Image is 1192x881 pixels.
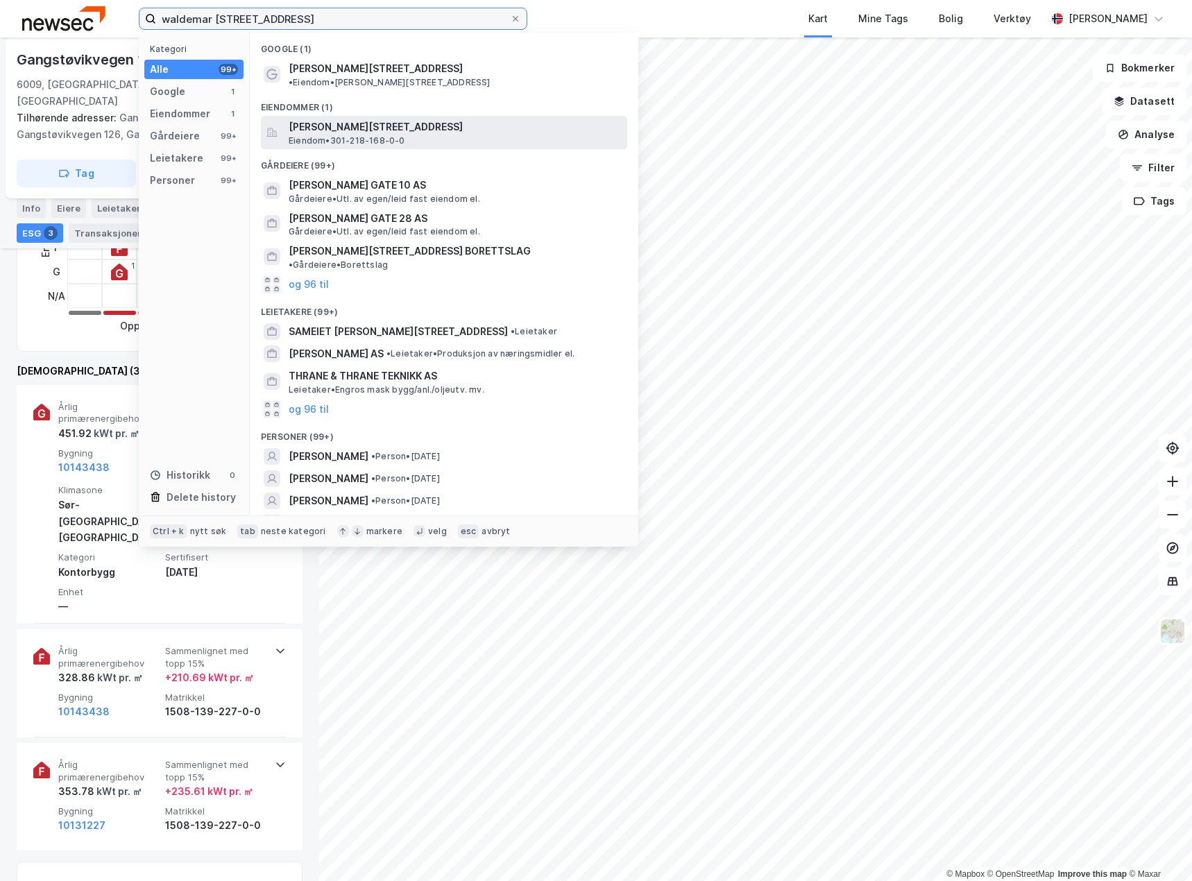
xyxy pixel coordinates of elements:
button: Filter [1120,154,1186,182]
span: Bygning [58,447,160,459]
div: esc [458,524,479,538]
span: THRANE & THRANE TEKNIKK AS [289,368,622,384]
div: 0 [227,470,238,481]
img: newsec-logo.f6e21ccffca1b3a03d2d.png [22,6,105,31]
div: Ctrl + k [150,524,187,538]
span: [PERSON_NAME] [289,470,368,487]
div: 99+ [219,153,238,164]
img: Z [1159,618,1186,644]
div: velg [428,526,447,537]
div: + 235.61 kWt pr. ㎡ [165,783,253,800]
div: Personer [150,172,195,189]
div: Delete history [167,489,236,506]
div: Sør-[GEOGRAPHIC_DATA], [GEOGRAPHIC_DATA] [58,497,160,547]
button: 10143438 [58,459,110,476]
div: Eiendommer [150,105,210,122]
span: Gårdeiere • Utl. av egen/leid fast eiendom el. [289,194,480,205]
span: Årlig primærenergibehov [58,401,160,425]
span: • [289,77,293,87]
span: Leietaker • Engros mask bygg/anl./oljeutv. mv. [289,384,484,395]
div: 353.78 [58,783,142,800]
div: 99+ [219,175,238,186]
span: Sammenlignet med topp 15% [165,645,266,669]
button: Tag [17,160,136,187]
div: kWt pr. ㎡ [94,783,142,800]
div: Gangstøvikvegen 94, Gangstøvikvegen 126, Gangstøvikvegen 128 [17,110,291,143]
span: [PERSON_NAME][STREET_ADDRESS] [289,119,622,135]
span: Kategori [58,551,160,563]
span: SAMEIET [PERSON_NAME][STREET_ADDRESS] [289,323,508,340]
div: Eiendommer (1) [250,91,638,116]
span: Klimasone [58,484,160,496]
div: Verktøy [994,10,1031,27]
div: Gangstøvikvegen 124 [17,49,164,71]
button: Datasett [1102,87,1186,115]
div: [DEMOGRAPHIC_DATA] (3) [17,363,303,379]
span: Bygning [58,805,160,817]
span: [PERSON_NAME] [289,448,368,465]
div: Kontorbygg [58,564,160,581]
div: Leietakere (99+) [250,296,638,320]
span: [PERSON_NAME] AS [289,345,384,362]
div: 328.86 [58,669,143,686]
div: 1 [227,86,238,97]
span: [PERSON_NAME] GATE 28 AS [289,210,622,227]
button: 10143438 [58,703,110,720]
span: [PERSON_NAME] GATE 10 AS [289,177,622,194]
div: G [48,259,65,284]
button: Tags [1122,187,1186,215]
div: Gårdeiere [150,128,200,144]
div: Bolig [939,10,963,27]
span: [PERSON_NAME][STREET_ADDRESS] [289,60,463,77]
div: 3 [44,226,58,240]
div: 1508-139-227-0-0 [165,703,266,720]
a: Mapbox [946,869,985,879]
span: Tilhørende adresser: [17,112,119,123]
div: Alle [150,61,169,78]
div: Leietakere [150,150,203,166]
span: Person • [DATE] [371,473,440,484]
div: 6009, [GEOGRAPHIC_DATA], [GEOGRAPHIC_DATA] [17,76,226,110]
iframe: Chat Widget [1123,814,1192,881]
span: Matrikkel [165,692,266,703]
div: Oppvarmingskarakter [120,318,223,334]
div: [DATE] [165,564,266,581]
span: Enhet [58,586,160,598]
span: • [371,473,375,484]
div: tab [237,524,258,538]
span: • [386,348,391,359]
span: • [511,326,515,336]
span: • [289,259,293,270]
div: Info [17,198,46,218]
div: + 210.69 kWt pr. ㎡ [165,669,254,686]
div: kWt pr. ㎡ [95,669,143,686]
div: 1 [227,108,238,119]
span: Gårdeiere • Borettslag [289,259,388,271]
div: kWt pr. ㎡ [92,425,139,442]
span: Eiendom • [PERSON_NAME][STREET_ADDRESS] [289,77,491,88]
button: og 96 til [289,276,329,293]
span: [PERSON_NAME][STREET_ADDRESS] BORETTSLAG [289,243,531,259]
div: Historikk [150,467,210,484]
span: • [371,495,375,506]
button: og 96 til [289,401,329,418]
input: Søk på adresse, matrikkel, gårdeiere, leietakere eller personer [156,8,510,29]
div: avbryt [482,526,510,537]
div: Gårdeiere (99+) [250,149,638,174]
div: Kart [808,10,828,27]
div: 1508-139-227-0-0 [165,817,266,834]
div: 451.92 [58,425,139,442]
div: N/A [48,284,65,308]
button: 10131227 [58,817,105,834]
span: [PERSON_NAME] [289,493,368,509]
span: Eiendom • 301-218-168-0-0 [289,135,405,146]
span: Leietaker • Produksjon av næringsmidler el. [386,348,574,359]
div: Transaksjoner [69,223,164,243]
a: OpenStreetMap [987,869,1055,879]
span: • [371,451,375,461]
div: Eiere [51,198,86,218]
div: Mine Tags [858,10,908,27]
div: 1 [131,262,135,270]
div: nytt søk [190,526,227,537]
